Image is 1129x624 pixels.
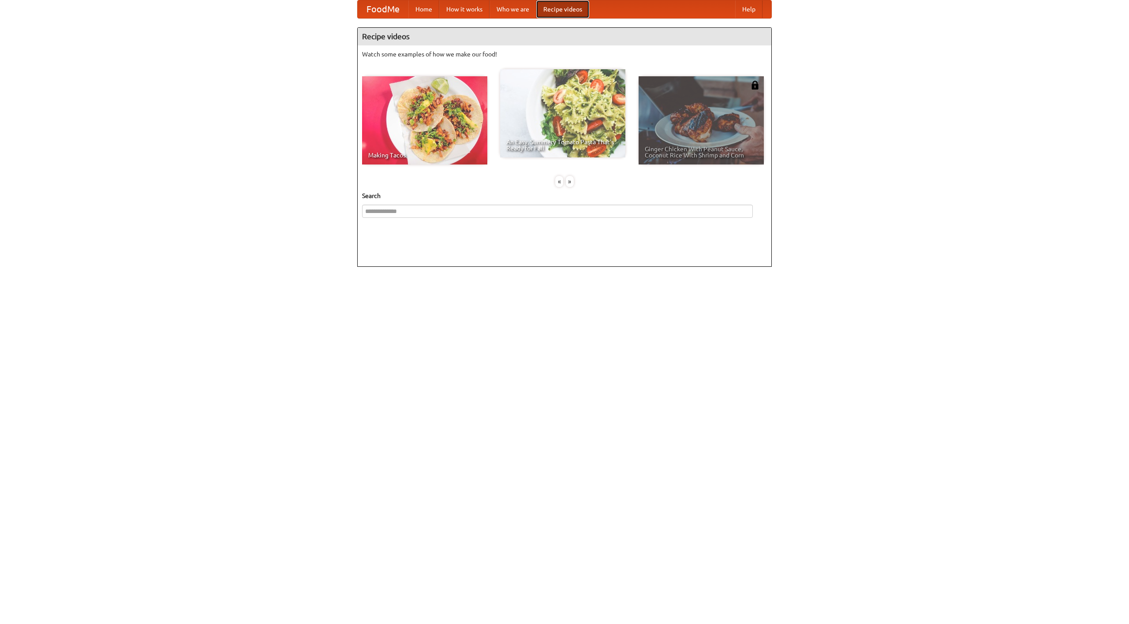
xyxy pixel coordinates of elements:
h4: Recipe videos [358,28,771,45]
a: Making Tacos [362,76,487,164]
img: 483408.png [751,81,759,90]
h5: Search [362,191,767,200]
a: How it works [439,0,490,18]
span: An Easy, Summery Tomato Pasta That's Ready for Fall [506,139,619,151]
div: » [566,176,574,187]
a: Recipe videos [536,0,589,18]
a: An Easy, Summery Tomato Pasta That's Ready for Fall [500,69,625,157]
a: Help [735,0,763,18]
a: Who we are [490,0,536,18]
div: « [555,176,563,187]
p: Watch some examples of how we make our food! [362,50,767,59]
span: Making Tacos [368,152,481,158]
a: FoodMe [358,0,408,18]
a: Home [408,0,439,18]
